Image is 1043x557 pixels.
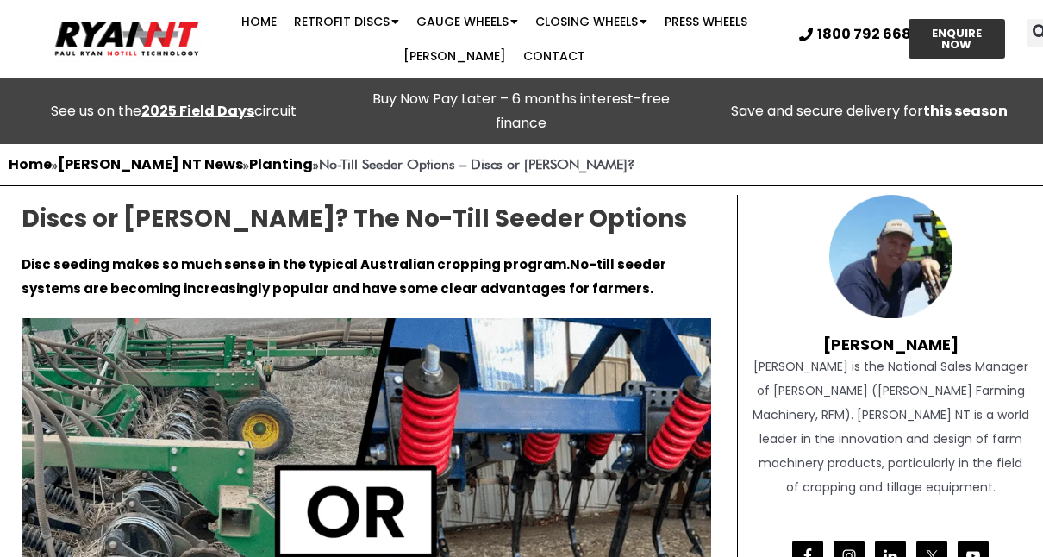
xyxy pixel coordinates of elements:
div: See us on the circuit [9,99,339,123]
a: Home [233,4,285,39]
div: [PERSON_NAME] is the National Sales Manager of [PERSON_NAME] ([PERSON_NAME] Farming Machinery, RF... [751,354,1030,499]
a: ENQUIRE NOW [909,19,1005,59]
a: 1800 792 668 [799,28,911,41]
a: Gauge Wheels [408,4,527,39]
strong: No-till seeder systems are becoming increasingly popular and have some clear advantages for farmers. [22,255,666,297]
a: [PERSON_NAME] [395,39,515,73]
a: Press Wheels [656,4,756,39]
a: [PERSON_NAME] NT News [58,154,243,174]
p: Save and secure delivery for [704,99,1034,123]
span: ENQUIRE NOW [924,28,990,50]
strong: this season [923,101,1008,121]
span: » » » [9,156,634,172]
p: Buy Now Pay Later – 6 months interest-free finance [356,87,686,135]
strong: Disc seeding makes so much sense in the typical Australian cropping program. [22,255,570,273]
a: Home [9,154,52,174]
strong: No-Till Seeder Options – Discs or [PERSON_NAME]? [319,156,634,172]
a: Contact [515,39,594,73]
a: Closing Wheels [527,4,656,39]
a: Retrofit Discs [285,4,408,39]
span: 1800 792 668 [817,28,911,41]
nav: Menu [203,4,787,73]
a: Planting [249,154,313,174]
img: Ryan NT logo [52,16,203,62]
h2: Discs or [PERSON_NAME]? The No-Till Seeder Options [22,203,711,235]
a: 2025 Field Days [141,101,254,121]
h4: [PERSON_NAME] [751,318,1030,354]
